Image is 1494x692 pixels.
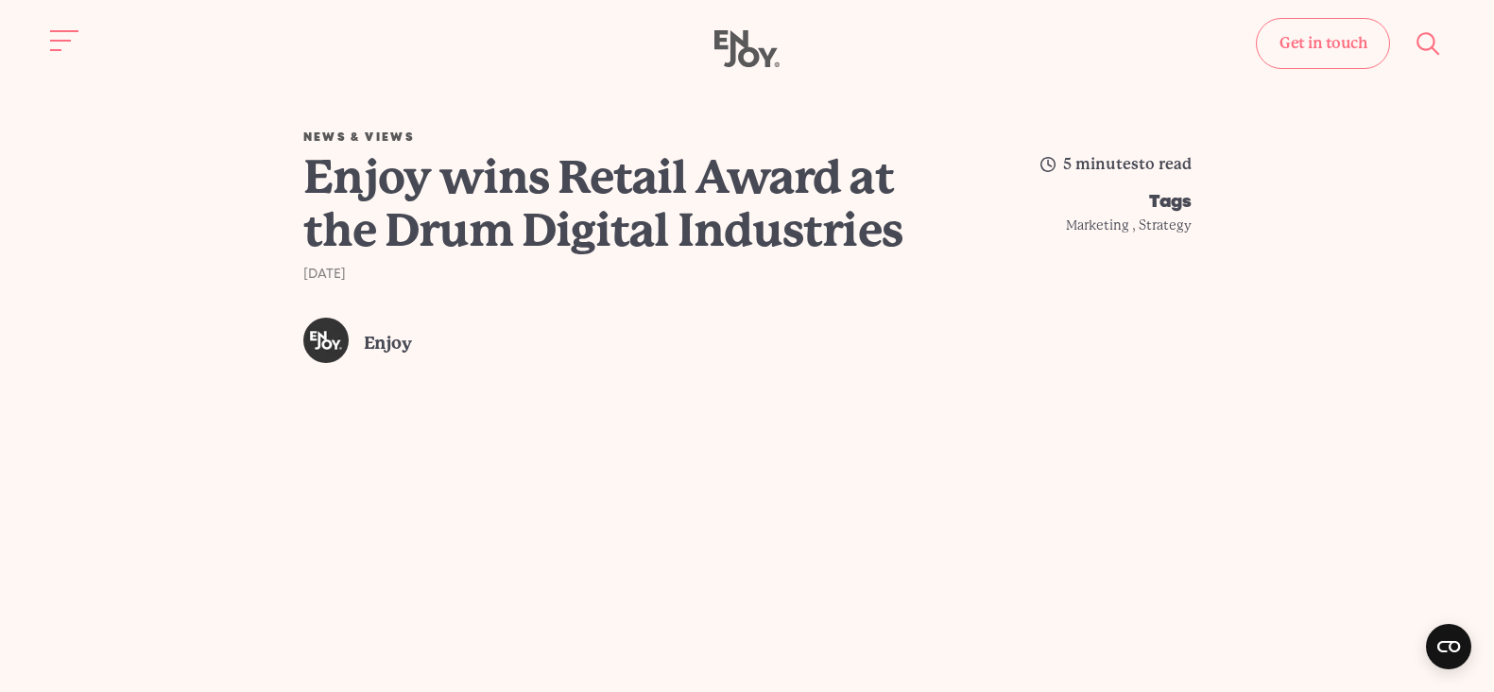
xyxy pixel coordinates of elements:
[1139,217,1192,233] span: Strategy
[1409,24,1449,63] button: Site search
[303,132,416,143] a: News & Views
[942,193,1192,238] div: ,
[303,318,349,363] img: Enjoy
[1040,155,1139,173] span: 5 minutes
[303,265,919,284] div: [DATE]
[1066,217,1129,233] span: Marketing
[1426,624,1471,669] button: Open CMP widget
[364,332,412,354] div: Enjoy
[45,21,85,61] button: Site navigation
[1066,217,1132,233] a: Marketing
[1136,217,1192,233] a: Strategy
[1256,18,1390,69] a: Get in touch
[942,151,1192,178] div: to read
[303,151,919,257] h1: Enjoy wins Retail Award at the Drum Digital Industries
[942,193,1192,212] div: Tags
